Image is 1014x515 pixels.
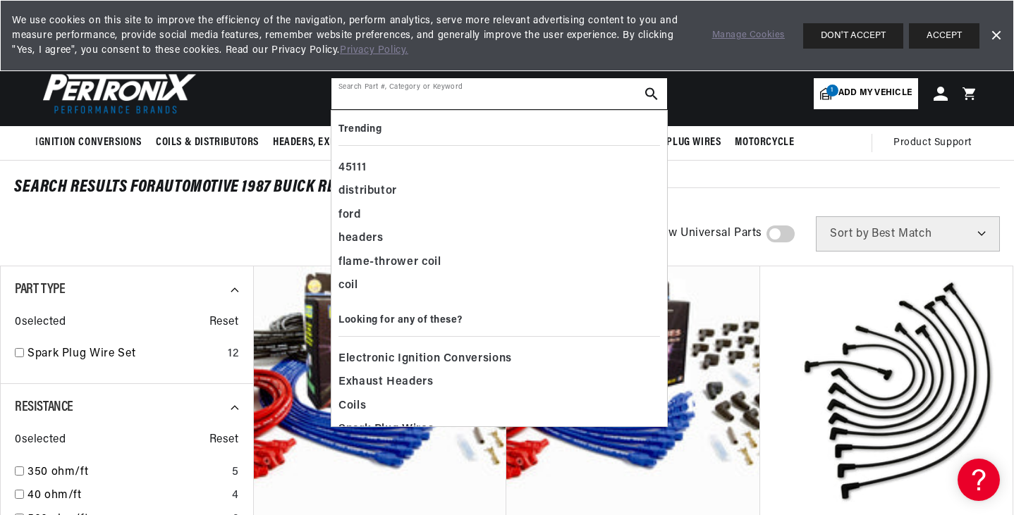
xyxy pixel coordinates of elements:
[647,225,762,243] span: Show Universal Parts
[340,45,408,56] a: Privacy Policy.
[209,314,239,332] span: Reset
[209,431,239,449] span: Reset
[35,69,197,118] img: Pertronix
[735,135,794,150] span: Motorcycle
[909,23,979,49] button: ACCEPT
[15,431,66,449] span: 0 selected
[636,78,667,109] button: search button
[338,315,463,325] b: Looking for any of these?
[893,126,979,160] summary: Product Support
[228,345,238,364] div: 12
[28,464,226,482] a: 350 ohm/ft
[338,251,660,275] div: flame-thrower coil
[338,420,434,440] span: Spark Plug Wires
[830,228,869,240] span: Sort by
[28,345,222,364] a: Spark Plug Wire Set
[338,373,434,392] span: Exhaust Headers
[35,135,142,150] span: Ignition Conversions
[15,314,66,332] span: 0 selected
[838,87,912,100] span: Add my vehicle
[15,283,65,297] span: Part Type
[156,135,259,150] span: Coils & Distributors
[15,400,73,414] span: Resistance
[985,25,1006,46] a: Dismiss Banner
[338,156,660,180] div: 45111
[338,124,381,135] b: Trending
[12,13,692,58] span: We use cookies on this site to improve the efficiency of the navigation, perform analytics, serve...
[635,135,721,150] span: Spark Plug Wires
[803,23,903,49] button: DON'T ACCEPT
[273,135,438,150] span: Headers, Exhausts & Components
[149,126,266,159] summary: Coils & Distributors
[338,349,512,369] span: Electronic Ignition Conversions
[728,126,801,159] summary: Motorcycle
[826,85,838,97] span: 1
[266,126,445,159] summary: Headers, Exhausts & Components
[628,126,728,159] summary: Spark Plug Wires
[14,180,1000,194] div: SEARCH RESULTS FOR Automotive 1987 Buick Regal 3.8L
[893,135,972,151] span: Product Support
[816,216,1000,252] select: Sort by
[28,487,226,505] a: 40 ohm/ft
[338,274,660,298] div: coil
[338,204,660,228] div: ford
[232,487,239,505] div: 4
[331,78,667,109] input: Search Part #, Category or Keyword
[35,126,149,159] summary: Ignition Conversions
[712,28,785,43] a: Manage Cookies
[338,227,660,251] div: headers
[232,464,239,482] div: 5
[338,180,660,204] div: distributor
[814,78,918,109] a: 1Add my vehicle
[338,397,366,416] span: Coils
